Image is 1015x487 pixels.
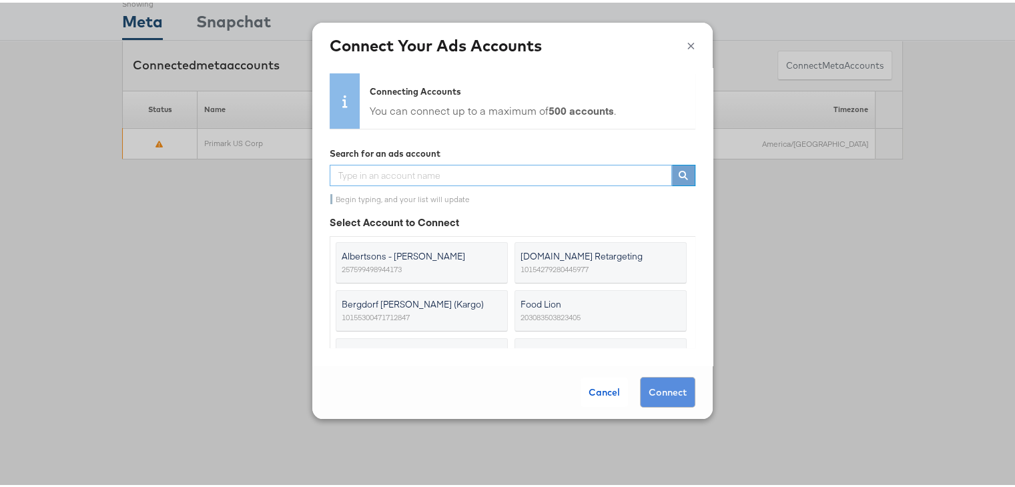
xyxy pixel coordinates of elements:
[370,100,616,116] div: You can connect up to a maximum of .
[521,295,665,308] span: Food Lion
[687,31,695,51] button: ×
[521,260,589,274] span: 10154279280445977
[342,308,410,322] span: 10155300471712847
[330,191,695,201] div: Begin typing, and your list will update
[330,145,440,156] strong: Search for an ads account
[521,247,665,260] span: [DOMAIN_NAME] Retargeting
[342,260,402,274] span: 257599498944173
[330,162,672,183] input: Type in an account name
[330,31,695,54] h4: Connect Your Ads Accounts
[370,83,461,94] strong: Connecting Accounts
[521,343,665,356] span: Global Brand Marketing - Clarks Shoes
[521,308,581,322] span: 203083503823405
[342,295,486,308] span: Bergdorf [PERSON_NAME] (Kargo)
[581,375,628,404] div: Cancel
[330,212,459,226] strong: Select Account to Connect
[342,343,486,356] span: Global Brand Marketing - [PERSON_NAME] Originals
[342,247,486,260] span: Albertsons - [PERSON_NAME]
[549,101,614,115] strong: 500 accounts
